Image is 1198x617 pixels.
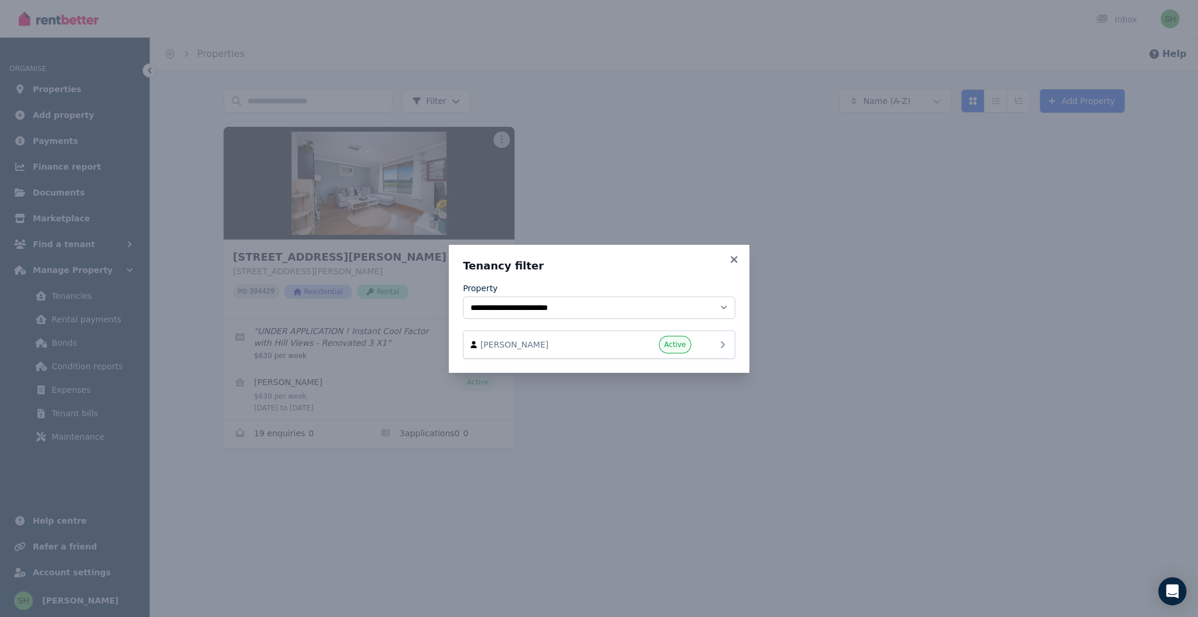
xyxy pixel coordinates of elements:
div: Open Intercom Messenger [1158,577,1186,605]
h3: Tenancy filter [463,259,735,273]
span: Active [664,340,686,349]
span: [PERSON_NAME] [480,339,614,350]
label: Property [463,282,498,294]
a: [PERSON_NAME]Active [463,331,735,359]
